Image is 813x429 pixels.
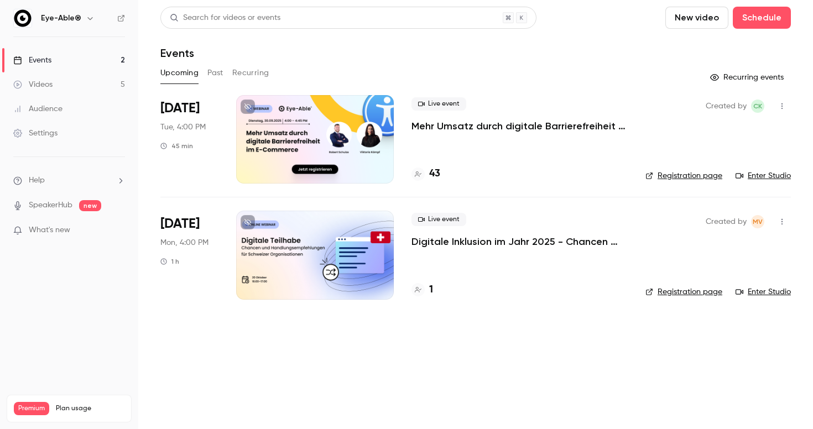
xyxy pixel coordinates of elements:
[13,55,51,66] div: Events
[160,100,200,117] span: [DATE]
[429,282,433,297] h4: 1
[112,226,125,236] iframe: Noticeable Trigger
[645,170,722,181] a: Registration page
[751,100,764,113] span: Carolin Kaulfersch
[665,7,728,29] button: New video
[29,200,72,211] a: SpeakerHub
[170,12,280,24] div: Search for videos or events
[736,170,791,181] a: Enter Studio
[160,237,209,248] span: Mon, 4:00 PM
[753,100,762,113] span: CK
[705,69,791,86] button: Recurring events
[753,215,763,228] span: MV
[160,215,200,233] span: [DATE]
[29,175,45,186] span: Help
[706,215,747,228] span: Created by
[411,97,466,111] span: Live event
[411,213,466,226] span: Live event
[160,211,218,299] div: Oct 20 Mon, 4:00 PM (Europe/Berlin)
[207,64,223,82] button: Past
[411,166,440,181] a: 43
[160,46,194,60] h1: Events
[751,215,764,228] span: Mahdalena Varchenko
[645,286,722,297] a: Registration page
[13,103,62,114] div: Audience
[14,9,32,27] img: Eye-Able®
[160,142,193,150] div: 45 min
[411,282,433,297] a: 1
[79,200,101,211] span: new
[56,404,124,413] span: Plan usage
[736,286,791,297] a: Enter Studio
[160,257,179,266] div: 1 h
[160,122,206,133] span: Tue, 4:00 PM
[411,119,628,133] a: Mehr Umsatz durch digitale Barrierefreiheit im E-Commerce
[160,64,199,82] button: Upcoming
[13,79,53,90] div: Videos
[29,224,70,236] span: What's new
[429,166,440,181] h4: 43
[733,7,791,29] button: Schedule
[160,95,218,184] div: Sep 30 Tue, 4:00 PM (Europe/Berlin)
[13,128,58,139] div: Settings
[411,235,628,248] a: Digitale Inklusion im Jahr 2025 - Chancen und Handlungsempfehlungen für Schweizer Organisationen
[232,64,269,82] button: Recurring
[14,402,49,415] span: Premium
[13,175,125,186] li: help-dropdown-opener
[41,13,81,24] h6: Eye-Able®
[706,100,747,113] span: Created by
